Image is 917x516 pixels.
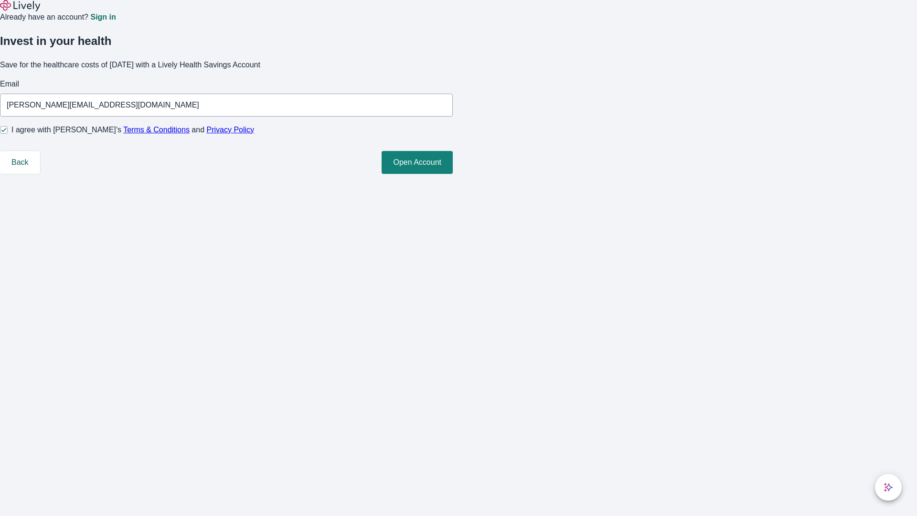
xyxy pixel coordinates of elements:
a: Privacy Policy [207,126,255,134]
svg: Lively AI Assistant [884,483,893,492]
span: I agree with [PERSON_NAME]’s and [11,124,254,136]
button: Open Account [382,151,453,174]
a: Sign in [90,13,116,21]
a: Terms & Conditions [123,126,190,134]
button: chat [875,474,902,501]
